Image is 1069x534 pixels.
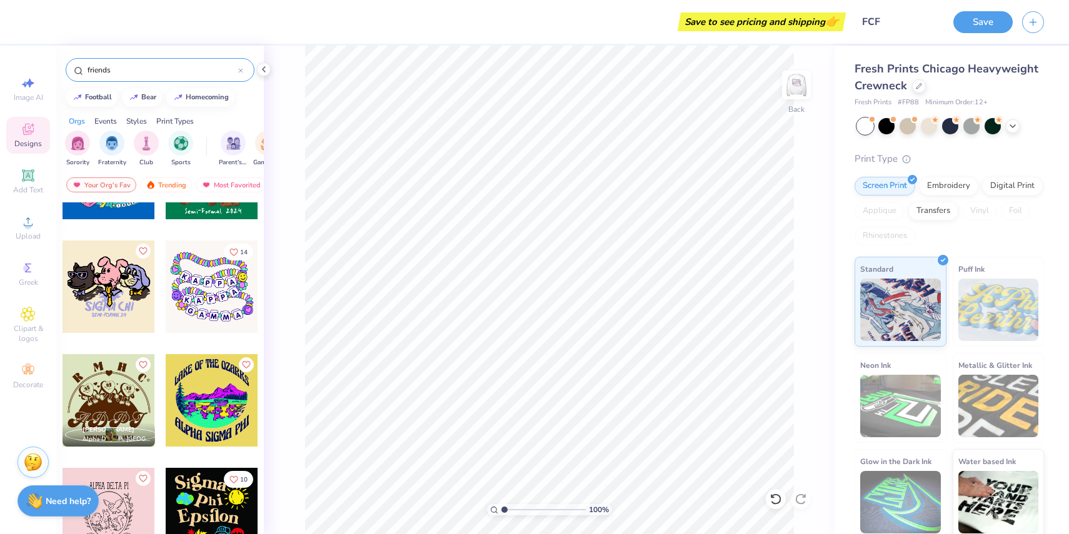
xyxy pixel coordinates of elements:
[134,131,159,167] div: filter for Club
[83,435,150,444] span: Alpha Delta Pi, [GEOGRAPHIC_DATA][US_STATE][PERSON_NAME]
[855,202,905,220] div: Applique
[85,94,112,101] div: football
[958,279,1039,341] img: Puff Ink
[240,249,248,255] span: 14
[261,136,275,151] img: Game Day Image
[219,131,248,167] div: filter for Parent's Weekend
[173,94,183,101] img: trend_line.gif
[156,116,194,127] div: Print Types
[219,131,248,167] button: filter button
[13,185,43,195] span: Add Text
[14,139,42,149] span: Designs
[860,471,941,533] img: Glow in the Dark Ink
[860,375,941,437] img: Neon Ink
[139,158,153,167] span: Club
[919,177,978,195] div: Embroidery
[141,94,156,101] div: bear
[94,116,117,127] div: Events
[65,131,90,167] button: filter button
[784,72,809,97] img: Back
[168,131,193,167] button: filter button
[589,504,609,515] span: 100 %
[860,262,893,275] span: Standard
[958,262,985,275] span: Puff Ink
[253,131,282,167] div: filter for Game Day
[953,11,1013,33] button: Save
[855,61,1038,93] span: Fresh Prints Chicago Heavyweight Crewneck
[65,131,90,167] div: filter for Sorority
[72,180,82,189] img: most_fav.gif
[126,116,147,127] div: Styles
[136,357,151,372] button: Like
[253,158,282,167] span: Game Day
[855,177,915,195] div: Screen Print
[898,97,919,108] span: # FP88
[908,202,958,220] div: Transfers
[6,324,50,344] span: Clipart & logos
[16,231,41,241] span: Upload
[122,88,162,107] button: bear
[174,136,188,151] img: Sports Image
[186,94,229,101] div: homecoming
[226,136,241,151] img: Parent's Weekend Image
[166,88,234,107] button: homecoming
[66,88,118,107] button: football
[788,104,805,115] div: Back
[196,177,266,192] div: Most Favorited
[83,425,134,434] span: [PERSON_NAME]
[129,94,139,101] img: trend_line.gif
[73,94,83,101] img: trend_line.gif
[66,158,89,167] span: Sorority
[240,477,248,483] span: 10
[855,152,1044,166] div: Print Type
[855,97,891,108] span: Fresh Prints
[136,471,151,486] button: Like
[982,177,1043,195] div: Digital Print
[219,158,248,167] span: Parent's Weekend
[168,131,193,167] div: filter for Sports
[224,471,253,488] button: Like
[146,180,156,189] img: trending.gif
[86,64,238,76] input: Try "Alpha"
[958,375,1039,437] img: Metallic & Glitter Ink
[681,12,843,31] div: Save to see pricing and shipping
[855,227,915,245] div: Rhinestones
[66,177,136,192] div: Your Org's Fav
[253,131,282,167] button: filter button
[958,455,1016,468] span: Water based Ink
[105,136,119,151] img: Fraternity Image
[98,158,126,167] span: Fraternity
[962,202,997,220] div: Vinyl
[139,136,153,151] img: Club Image
[1001,202,1030,220] div: Foil
[860,279,941,341] img: Standard
[71,136,85,151] img: Sorority Image
[134,131,159,167] button: filter button
[19,277,38,287] span: Greek
[140,177,192,192] div: Trending
[69,116,85,127] div: Orgs
[136,244,151,259] button: Like
[13,380,43,390] span: Decorate
[98,131,126,167] div: filter for Fraternity
[860,455,931,468] span: Glow in the Dark Ink
[46,495,91,507] strong: Need help?
[14,92,43,102] span: Image AI
[201,180,211,189] img: most_fav.gif
[224,244,253,260] button: Like
[925,97,988,108] span: Minimum Order: 12 +
[958,471,1039,533] img: Water based Ink
[98,131,126,167] button: filter button
[958,358,1032,372] span: Metallic & Glitter Ink
[860,358,891,372] span: Neon Ink
[239,357,254,372] button: Like
[171,158,191,167] span: Sports
[852,9,944,34] input: Untitled Design
[825,14,839,29] span: 👉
